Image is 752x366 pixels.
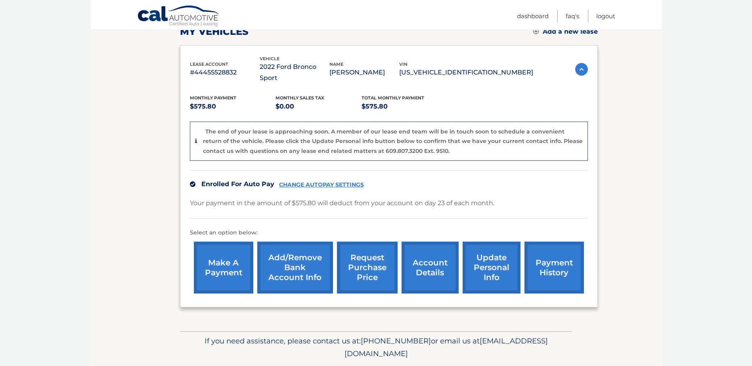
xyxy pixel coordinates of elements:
span: Enrolled For Auto Pay [201,180,274,188]
h2: my vehicles [180,26,249,38]
p: If you need assistance, please contact us at: or email us at [185,335,567,360]
a: request purchase price [337,242,398,294]
p: $0.00 [276,101,362,112]
p: The end of your lease is approaching soon. A member of our lease end team will be in touch soon t... [203,128,583,154]
p: $575.80 [362,101,448,112]
img: check.svg [190,181,195,187]
p: [PERSON_NAME] [329,67,399,78]
p: 2022 Ford Bronco Sport [260,61,329,84]
a: update personal info [463,242,520,294]
span: Monthly sales Tax [276,95,324,101]
a: Add a new lease [533,28,598,36]
span: Monthly Payment [190,95,236,101]
p: $575.80 [190,101,276,112]
a: Add/Remove bank account info [257,242,333,294]
span: vin [399,61,408,67]
a: Logout [596,10,615,23]
span: lease account [190,61,228,67]
a: account details [402,242,459,294]
img: add.svg [533,29,539,34]
p: #44455528832 [190,67,260,78]
p: Your payment in the amount of $575.80 will deduct from your account on day 23 of each month. [190,198,494,209]
span: name [329,61,343,67]
a: payment history [524,242,584,294]
a: make a payment [194,242,253,294]
a: Cal Automotive [137,5,220,28]
span: [EMAIL_ADDRESS][DOMAIN_NAME] [344,336,548,358]
p: Select an option below: [190,228,588,238]
a: FAQ's [566,10,579,23]
img: accordion-active.svg [575,63,588,76]
p: [US_VEHICLE_IDENTIFICATION_NUMBER] [399,67,533,78]
span: vehicle [260,56,279,61]
a: Dashboard [517,10,549,23]
span: Total Monthly Payment [362,95,424,101]
a: CHANGE AUTOPAY SETTINGS [279,181,364,188]
span: [PHONE_NUMBER] [361,336,431,345]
